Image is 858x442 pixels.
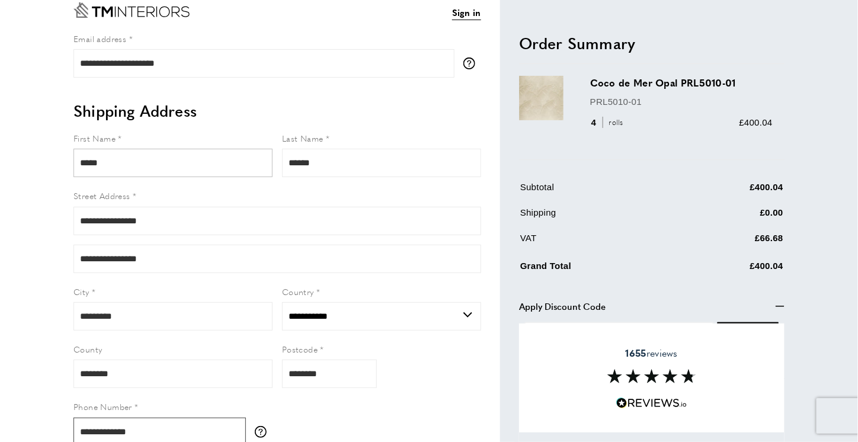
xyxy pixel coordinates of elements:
[520,256,679,281] td: Grand Total
[282,343,318,355] span: Postcode
[73,401,132,412] span: Phone Number
[590,76,773,89] h3: Coco de Mer Opal PRL5010-01
[73,132,116,144] span: First Name
[520,180,679,203] td: Subtotal
[607,369,696,383] img: Reviews section
[519,76,564,120] img: Coco de Mer Opal PRL5010-01
[282,286,314,297] span: Country
[680,180,784,203] td: £400.04
[519,32,785,53] h2: Order Summary
[73,2,190,18] a: Go to Home page
[73,343,102,355] span: County
[73,100,481,121] h2: Shipping Address
[255,426,273,438] button: More information
[73,190,130,201] span: Street Address
[718,322,779,350] button: Apply Coupon
[463,57,481,69] button: More information
[603,117,627,128] span: rolls
[520,230,679,254] td: VAT
[282,132,324,144] span: Last Name
[590,115,628,129] div: 4
[520,205,679,228] td: Shipping
[626,347,678,359] span: reviews
[739,117,773,127] span: £400.04
[73,286,89,297] span: City
[680,205,784,228] td: £0.00
[626,346,646,360] strong: 1655
[680,230,784,254] td: £66.68
[73,33,126,44] span: Email address
[680,256,784,281] td: £400.04
[519,299,606,313] span: Apply Discount Code
[452,5,481,20] a: Sign in
[616,398,687,409] img: Reviews.io 5 stars
[590,94,773,108] p: PRL5010-01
